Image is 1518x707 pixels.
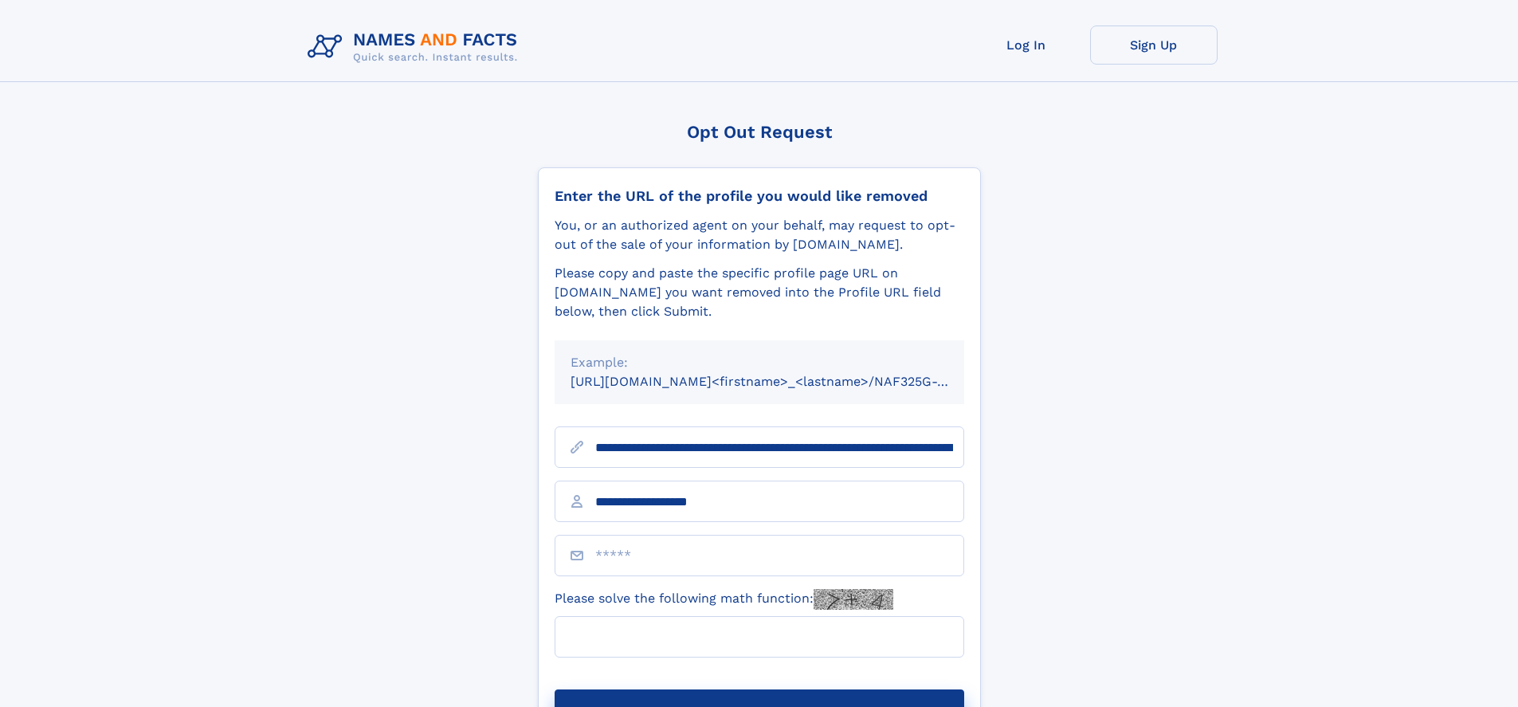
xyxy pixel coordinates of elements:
[555,264,964,321] div: Please copy and paste the specific profile page URL on [DOMAIN_NAME] you want removed into the Pr...
[1090,26,1218,65] a: Sign Up
[555,187,964,205] div: Enter the URL of the profile you would like removed
[963,26,1090,65] a: Log In
[301,26,531,69] img: Logo Names and Facts
[571,353,948,372] div: Example:
[538,122,981,142] div: Opt Out Request
[571,374,994,389] small: [URL][DOMAIN_NAME]<firstname>_<lastname>/NAF325G-xxxxxxxx
[555,216,964,254] div: You, or an authorized agent on your behalf, may request to opt-out of the sale of your informatio...
[555,589,893,610] label: Please solve the following math function:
